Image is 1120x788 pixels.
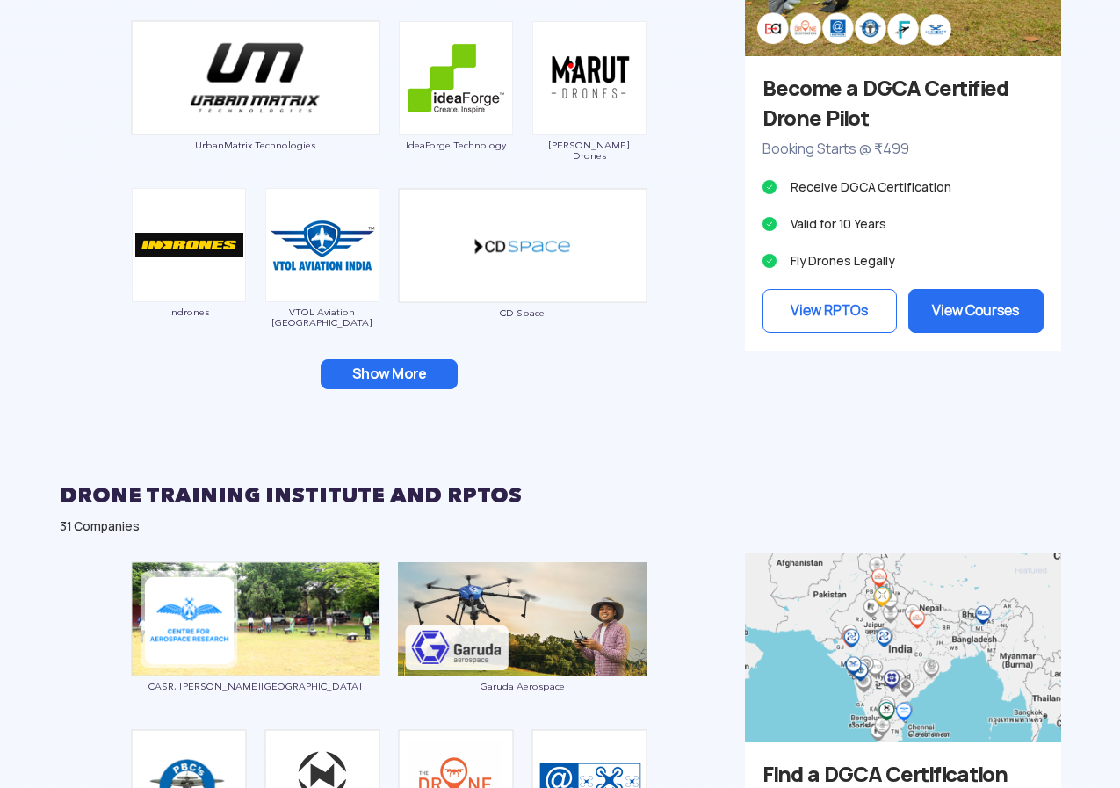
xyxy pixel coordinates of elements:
button: Show More [321,359,458,389]
span: UrbanMatrix Technologies [131,140,380,150]
img: ic_garudarpto_eco.png [398,562,647,676]
h3: Become a DGCA Certified Drone Pilot [762,74,1044,134]
span: CASR, [PERSON_NAME][GEOGRAPHIC_DATA] [131,681,380,691]
img: ic_annauniversity_block.png [131,561,380,676]
span: Garuda Aerospace [398,681,647,691]
div: 31 Companies [60,517,1061,535]
a: Indrones [131,236,247,317]
li: Valid for 10 Years [762,212,1044,236]
p: Booking Starts @ ₹499 [762,138,1044,161]
span: IdeaForge Technology [398,140,514,150]
span: Indrones [131,307,247,317]
img: ic_marutdrones.png [532,21,647,135]
img: bg_advert_training_sidebar.png [745,553,1061,742]
img: ic_ideaforge.png [399,21,513,135]
h2: DRONE TRAINING INSTITUTE AND RPTOS [60,474,1061,517]
span: [PERSON_NAME] Drones [531,140,647,161]
a: View Courses [908,289,1044,333]
a: VTOL Aviation [GEOGRAPHIC_DATA] [264,236,380,328]
a: UrbanMatrix Technologies [131,69,380,151]
a: Garuda Aerospace [398,611,647,691]
li: Receive DGCA Certification [762,175,1044,199]
a: IdeaForge Technology [398,69,514,150]
a: CASR, [PERSON_NAME][GEOGRAPHIC_DATA] [131,611,380,692]
img: ic_urbanmatrix_double.png [131,20,380,135]
li: Fly Drones Legally [762,249,1044,273]
img: ic_indrones.png [132,188,246,302]
img: ic_vtolaviation.png [265,188,379,302]
a: View RPTOs [762,289,898,333]
span: CD Space [398,307,647,318]
img: ic_cdspace_double.png [398,188,647,303]
span: VTOL Aviation [GEOGRAPHIC_DATA] [264,307,380,328]
a: CD Space [398,236,647,318]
